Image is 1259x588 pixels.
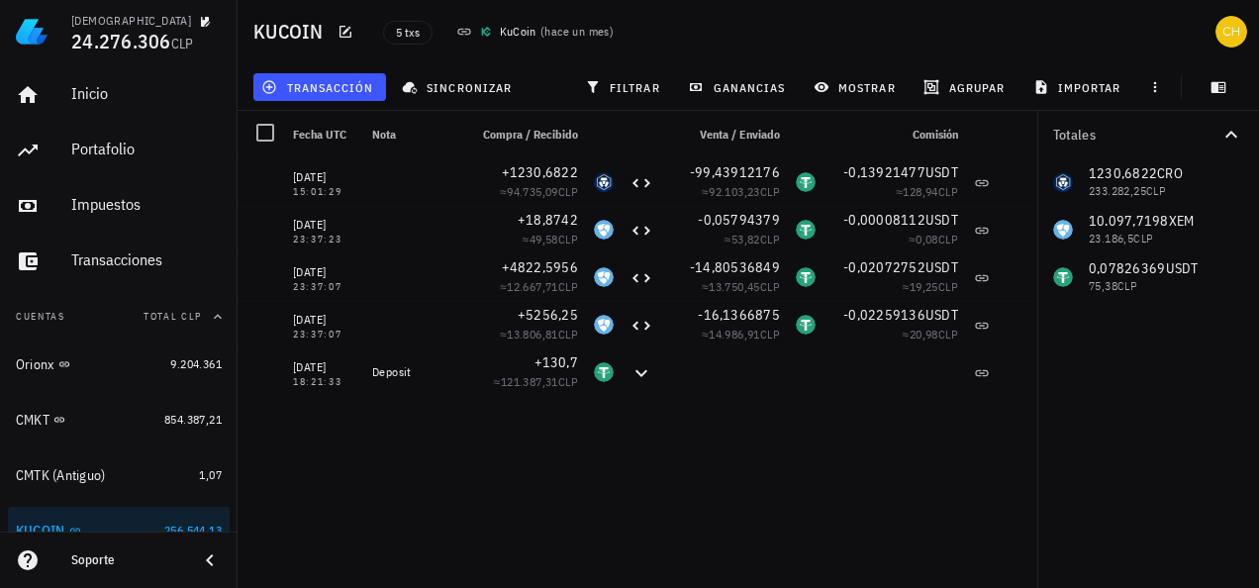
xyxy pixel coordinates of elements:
span: CLP [760,327,780,342]
span: -0,02259136 [843,306,925,324]
div: avatar [1215,16,1247,48]
span: +4822,5956 [502,258,579,276]
span: -0,05794379 [698,211,780,229]
span: ≈ [702,327,780,342]
span: +130,7 [534,353,579,371]
span: ≈ [500,327,578,342]
a: Orionx 9.204.361 [8,341,230,388]
div: USDT-icon [796,172,816,192]
button: Totales [1037,111,1259,158]
span: USDT [925,211,958,229]
span: 0,08 [916,232,938,246]
span: CLP [938,327,958,342]
span: 24.276.306 [71,28,171,54]
div: USDT-icon [594,362,614,382]
span: 94.735,09 [507,184,558,199]
div: KuCoin [500,22,536,42]
button: importar [1024,73,1133,101]
span: ≈ [702,184,780,199]
span: filtrar [589,79,660,95]
span: ≈ [500,279,578,294]
span: USDT [925,163,958,181]
div: Venta / Enviado [661,111,788,158]
button: transacción [253,73,386,101]
div: [DATE] [293,167,356,187]
div: 23:37:07 [293,282,356,292]
span: 92.103,23 [709,184,760,199]
span: 1,07 [199,467,222,482]
span: 49,58 [530,232,558,246]
span: CLP [760,232,780,246]
span: CLP [558,279,578,294]
span: mostrar [818,79,896,95]
div: 23:37:23 [293,235,356,245]
span: ≈ [494,374,578,389]
span: Compra / Recibido [483,127,578,142]
span: ≈ [725,232,780,246]
div: Impuestos [71,195,222,214]
span: ≈ [909,232,958,246]
span: hace un mes [544,24,609,39]
span: -0,00008112 [843,211,925,229]
div: [DATE] [293,262,356,282]
div: [DATE] [293,310,356,330]
div: [DEMOGRAPHIC_DATA] [71,13,191,29]
div: USDT-icon [796,220,816,240]
div: [DATE] [293,215,356,235]
button: agrupar [916,73,1017,101]
span: ≈ [896,184,958,199]
span: +1230,6822 [502,163,579,181]
span: Venta / Enviado [700,127,780,142]
a: KUCOIN 256.544,13 [8,507,230,554]
span: USDT [925,306,958,324]
div: Portafolio [71,140,222,158]
button: mostrar [806,73,908,101]
div: XEM-icon [594,315,614,335]
span: CLP [171,35,194,52]
a: Portafolio [8,127,230,174]
span: CLP [938,184,958,199]
span: 121.387,31 [501,374,558,389]
div: Totales [1053,128,1219,142]
div: 23:37:07 [293,330,356,340]
div: XEM-icon [594,220,614,240]
span: CLP [558,327,578,342]
span: CLP [558,232,578,246]
img: LedgiFi [16,16,48,48]
span: 256.544,13 [164,523,222,538]
span: 19,25 [910,279,938,294]
span: 53,82 [731,232,760,246]
div: XEM-icon [594,267,614,287]
span: ganancias [692,79,785,95]
div: Transacciones [71,250,222,269]
span: -0,13921477 [843,163,925,181]
button: ganancias [680,73,798,101]
a: Impuestos [8,182,230,230]
span: 854.387,21 [164,412,222,427]
span: ≈ [903,279,958,294]
div: CMKT [16,412,49,429]
span: 12.667,71 [507,279,558,294]
span: CLP [760,279,780,294]
span: -14,80536849 [690,258,780,276]
span: 5 txs [396,22,420,44]
a: Transacciones [8,238,230,285]
span: 13.806,81 [507,327,558,342]
div: 15:01:29 [293,187,356,197]
div: Orionx [16,356,54,373]
span: ≈ [903,327,958,342]
span: 9.204.361 [170,356,222,371]
h1: KUCOIN [253,16,332,48]
button: sincronizar [394,73,525,101]
div: USDT-icon [796,315,816,335]
span: +18,8742 [518,211,578,229]
span: CLP [938,232,958,246]
div: CMTK (Antiguo) [16,467,106,484]
a: CMTK (Antiguo) 1,07 [8,451,230,499]
span: -16,1366875 [698,306,780,324]
div: Nota [364,111,459,158]
button: filtrar [577,73,672,101]
span: importar [1037,79,1121,95]
span: 128,94 [903,184,937,199]
span: CLP [938,279,958,294]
